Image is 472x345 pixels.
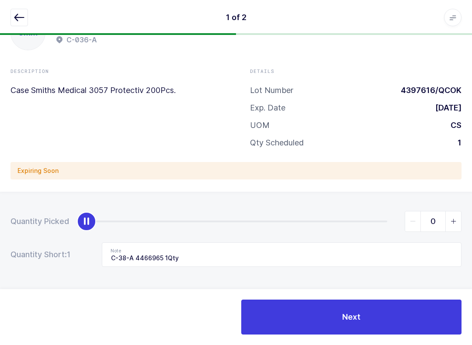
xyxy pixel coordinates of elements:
h2: C-036-A [66,34,97,45]
span: Next [342,311,361,322]
div: Details [250,68,462,75]
div: slider between 0 and 1 [87,211,462,232]
p: Case Smiths Medical 3057 Protectiv 200Pcs. [10,85,222,96]
div: [DATE] [428,103,462,113]
div: Description [10,68,222,75]
div: Qty Scheduled [250,138,304,148]
input: Note [102,242,462,267]
span: 1 [67,249,84,260]
div: 4397616/QCOK [394,85,462,96]
div: 1 of 2 [226,12,246,23]
div: Exp. Date [250,103,285,113]
div: Quantity Picked [10,216,69,227]
button: Next [241,300,462,335]
div: 1 [451,138,462,148]
div: Lot Number [250,85,293,96]
span: Expiring Soon [17,166,59,175]
div: UOM [250,120,270,131]
div: Quantity Short: [10,249,84,260]
div: CS [444,120,462,131]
